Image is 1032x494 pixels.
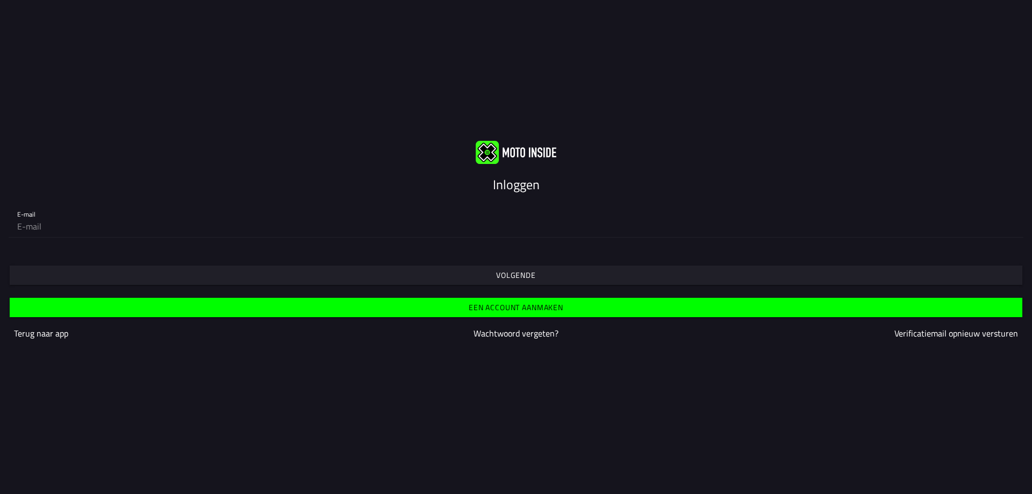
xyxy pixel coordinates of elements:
[894,327,1018,340] a: Verificatiemail opnieuw versturen
[496,271,536,279] ion-text: Volgende
[10,298,1022,317] ion-button: Een account aanmaken
[474,327,558,340] a: Wachtwoord vergeten?
[14,327,68,340] a: Terug naar app
[17,216,1015,237] input: E-mail
[493,175,540,194] ion-text: Inloggen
